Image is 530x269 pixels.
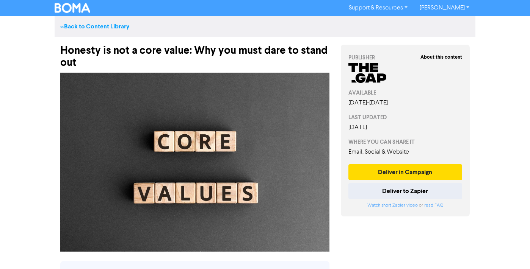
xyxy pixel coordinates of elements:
[414,2,475,14] a: [PERSON_NAME]
[55,3,90,13] img: BOMA Logo
[348,89,462,97] div: AVAILABLE
[343,2,414,14] a: Support & Resources
[348,164,462,180] button: Deliver in Campaign
[60,37,329,69] div: Honesty is not a core value: Why you must dare to stand out
[367,203,418,208] a: Watch short Zapier video
[420,54,462,60] strong: About this content
[424,203,443,208] a: read FAQ
[348,98,462,107] div: [DATE] - [DATE]
[492,233,530,269] iframe: Chat Widget
[348,202,462,209] div: or
[348,54,462,62] div: PUBLISHER
[348,183,462,199] button: Deliver to Zapier
[348,138,462,146] div: WHERE YOU CAN SHARE IT
[348,148,462,157] div: Email, Social & Website
[348,123,462,132] div: [DATE]
[348,114,462,121] div: LAST UPDATED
